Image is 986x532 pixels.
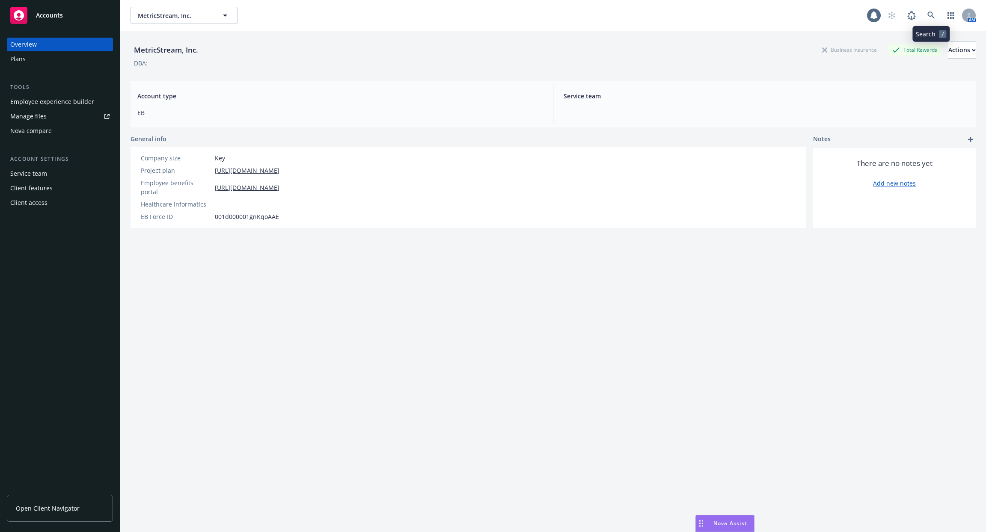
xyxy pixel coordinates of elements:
[7,3,113,27] a: Accounts
[7,124,113,138] a: Nova compare
[215,166,279,175] a: [URL][DOMAIN_NAME]
[942,7,959,24] a: Switch app
[141,212,211,221] div: EB Force ID
[7,38,113,51] a: Overview
[131,44,202,56] div: MetricStream, Inc.
[883,7,900,24] a: Start snowing
[10,167,47,180] div: Service team
[10,109,47,123] div: Manage files
[10,124,52,138] div: Nova compare
[10,52,26,66] div: Plans
[888,44,941,55] div: Total Rewards
[857,158,933,168] span: There are no notes yet
[695,515,754,532] button: Nova Assist
[131,134,166,143] span: General info
[696,515,707,532] div: Drag to move
[965,134,976,145] a: add
[141,166,211,175] div: Project plan
[141,178,211,196] div: Employee benefits portal
[131,7,238,24] button: MetricStream, Inc.
[141,154,211,163] div: Company size
[7,109,113,123] a: Manage files
[873,179,916,188] a: Add new notes
[923,7,940,24] a: Search
[137,108,543,117] span: EB
[138,11,212,20] span: MetricStream, Inc.
[7,196,113,210] a: Client access
[10,181,53,195] div: Client features
[137,92,543,100] span: Account type
[713,520,747,527] span: Nova Assist
[10,196,48,210] div: Client access
[215,183,279,192] a: [URL][DOMAIN_NAME]
[10,95,94,109] div: Employee experience builder
[7,167,113,180] a: Service team
[215,200,217,209] span: -
[564,92,969,100] span: Service team
[7,155,113,163] div: Account settings
[134,59,150,68] div: DBA: -
[7,95,113,109] a: Employee experience builder
[813,134,831,145] span: Notes
[215,212,279,221] span: 001d000001gnKqoAAE
[948,41,976,59] button: Actions
[7,52,113,66] a: Plans
[141,200,211,209] div: Healthcare Informatics
[903,7,920,24] a: Report a Bug
[215,154,225,163] span: Key
[16,504,80,513] span: Open Client Navigator
[10,38,37,51] div: Overview
[948,42,976,58] div: Actions
[7,181,113,195] a: Client features
[7,83,113,92] div: Tools
[36,12,63,19] span: Accounts
[818,44,881,55] div: Business Insurance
